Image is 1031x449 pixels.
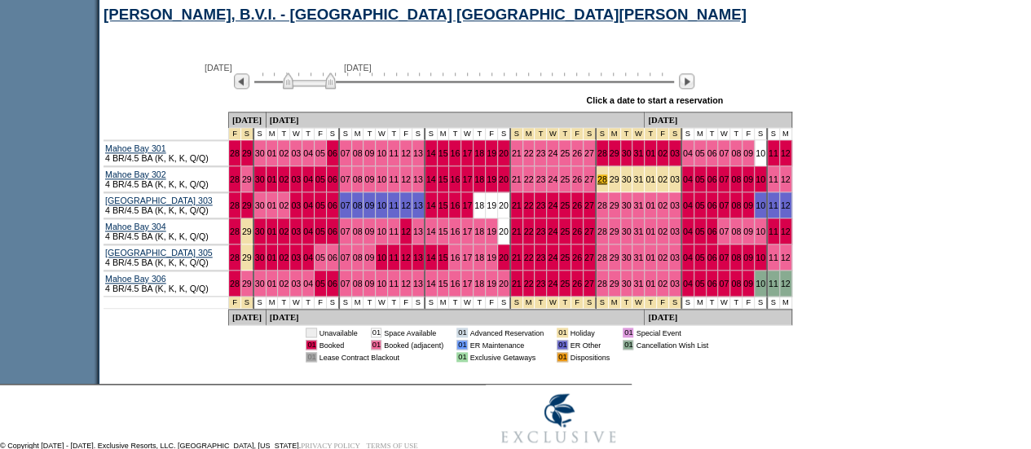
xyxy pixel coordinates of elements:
a: 23 [535,253,545,262]
a: 08 [353,253,363,262]
a: 12 [781,174,791,184]
td: Thanksgiving [241,128,254,140]
a: 29 [610,148,619,158]
td: [DATE] [229,112,267,128]
a: 04 [683,200,693,210]
a: 20 [499,174,509,184]
a: 15 [438,253,448,262]
a: 11 [769,253,778,262]
a: 30 [622,200,632,210]
a: 01 [645,279,655,288]
a: 03 [670,148,680,158]
a: 30 [622,279,632,288]
a: 11 [389,279,399,288]
a: 07 [341,253,350,262]
a: 07 [719,174,729,184]
a: 25 [560,227,570,236]
a: 08 [353,174,363,184]
a: 14 [426,253,436,262]
a: 19 [487,174,496,184]
a: 04 [683,174,693,184]
a: 07 [719,200,729,210]
a: 29 [242,200,252,210]
a: 27 [584,148,594,158]
a: 08 [731,253,741,262]
a: 10 [377,227,386,236]
a: 17 [462,227,472,236]
a: 31 [633,253,643,262]
a: 10 [756,174,765,184]
a: 18 [474,279,484,288]
a: 07 [719,148,729,158]
a: 29 [610,200,619,210]
a: 10 [377,279,386,288]
a: 17 [462,174,472,184]
a: 11 [389,253,399,262]
a: 15 [438,174,448,184]
a: 12 [781,148,791,158]
a: 24 [548,279,557,288]
a: 18 [474,253,484,262]
a: [PERSON_NAME], B.V.I. - [GEOGRAPHIC_DATA] [GEOGRAPHIC_DATA][PERSON_NAME] [104,6,747,23]
a: 31 [633,200,643,210]
a: 09 [364,253,374,262]
a: 06 [328,253,337,262]
a: 06 [707,200,717,210]
a: 08 [353,200,363,210]
a: 06 [707,279,717,288]
a: 24 [548,253,557,262]
a: 03 [670,279,680,288]
a: 09 [364,227,374,236]
a: 28 [230,227,240,236]
a: 13 [413,174,423,184]
a: 24 [548,200,557,210]
a: 04 [683,253,693,262]
a: 30 [622,174,632,184]
a: 25 [560,200,570,210]
a: 04 [303,253,313,262]
a: 29 [242,148,252,158]
a: 03 [670,227,680,236]
a: 19 [487,227,496,236]
a: 28 [230,174,240,184]
a: 01 [645,200,655,210]
a: 12 [781,227,791,236]
a: 02 [658,174,668,184]
td: T [278,128,290,140]
a: 28 [597,200,607,210]
a: 15 [438,227,448,236]
a: 23 [535,279,545,288]
a: 23 [535,200,545,210]
a: 18 [474,148,484,158]
a: 02 [279,227,289,236]
td: W [290,128,302,140]
a: 17 [462,200,472,210]
a: 23 [535,148,545,158]
a: 28 [597,253,607,262]
a: 27 [584,200,594,210]
a: 30 [255,253,265,262]
a: 29 [242,253,252,262]
a: 11 [769,200,778,210]
a: Mahoe Bay 302 [105,169,166,179]
a: 23 [535,174,545,184]
td: [DATE] [267,112,645,128]
a: 13 [413,148,423,158]
a: 03 [291,279,301,288]
a: 18 [474,174,484,184]
a: 27 [584,174,594,184]
a: 27 [584,227,594,236]
a: 12 [781,279,791,288]
a: 24 [548,227,557,236]
a: 18 [474,200,484,210]
a: 20 [499,227,509,236]
a: 17 [462,279,472,288]
a: 08 [353,279,363,288]
a: 05 [695,227,705,236]
a: 23 [535,227,545,236]
a: 11 [769,174,778,184]
a: 11 [769,227,778,236]
td: [DATE] [645,112,791,128]
a: 06 [328,148,337,158]
a: 05 [315,227,325,236]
